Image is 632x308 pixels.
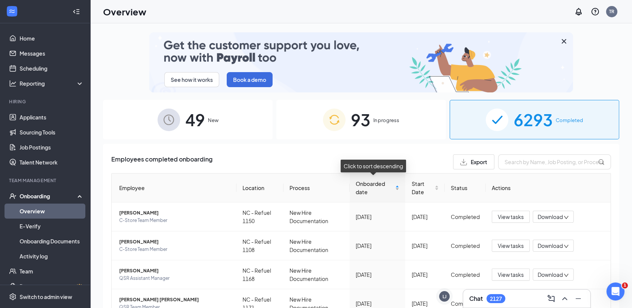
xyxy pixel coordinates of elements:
[283,202,350,231] td: New Hire Documentation
[538,213,563,221] span: Download
[185,107,205,133] span: 49
[559,293,571,305] button: ChevronUp
[20,61,84,76] a: Scheduling
[20,264,84,279] a: Team
[498,154,611,169] input: Search by Name, Job Posting, or Process
[283,231,350,260] td: New Hire Documentation
[556,116,583,124] span: Completed
[111,154,212,169] span: Employees completed onboarding
[20,234,84,249] a: Onboarding Documents
[73,8,80,15] svg: Collapse
[498,270,524,279] span: View tasks
[236,231,283,260] td: NC - Refuel 1108
[451,270,480,279] div: Completed
[283,174,350,202] th: Process
[8,8,16,15] svg: WorkstreamLogo
[9,177,82,184] div: Team Management
[411,299,439,308] div: [DATE]
[112,174,236,202] th: Employee
[9,192,17,200] svg: UserCheck
[356,299,399,308] div: [DATE]
[164,72,219,87] button: See how it works
[208,116,218,124] span: New
[443,293,447,300] div: LJ
[490,296,502,302] div: 2127
[622,282,628,288] span: 1
[609,8,614,15] div: TR
[564,273,569,278] span: down
[538,271,563,279] span: Download
[9,80,17,87] svg: Analysis
[9,293,17,300] svg: Settings
[445,174,486,202] th: Status
[20,110,84,125] a: Applicants
[411,213,439,221] div: [DATE]
[119,267,230,275] span: [PERSON_NAME]
[405,174,445,202] th: Start Date
[149,32,573,92] img: payroll-small.gif
[356,180,394,196] span: Onboarded date
[20,219,84,234] a: E-Verify
[492,211,530,223] button: View tasks
[103,5,146,18] h1: Overview
[564,215,569,220] span: down
[119,296,230,303] span: [PERSON_NAME] [PERSON_NAME]
[591,7,600,16] svg: QuestionInfo
[20,293,72,300] div: Switch to admin view
[119,217,230,224] span: C-Store Team Member
[471,159,487,165] span: Export
[20,204,84,219] a: Overview
[514,107,553,133] span: 6293
[119,238,230,246] span: [PERSON_NAME]
[373,116,399,124] span: In progress
[411,270,439,279] div: [DATE]
[560,294,569,303] svg: ChevronUp
[356,270,399,279] div: [DATE]
[572,293,584,305] button: Minimize
[283,260,350,289] td: New Hire Documentation
[20,192,77,200] div: Onboarding
[538,242,563,250] span: Download
[351,107,370,133] span: 93
[236,260,283,289] td: NC - Refuel 1168
[119,275,230,282] span: QSR Assistant Manager
[547,294,556,303] svg: ComposeMessage
[20,155,84,170] a: Talent Network
[492,269,530,281] button: View tasks
[486,174,611,202] th: Actions
[9,98,82,105] div: Hiring
[492,240,530,252] button: View tasks
[341,160,406,172] div: Click to sort descending
[227,72,273,87] button: Book a demo
[20,140,84,155] a: Job Postings
[574,294,583,303] svg: Minimize
[356,213,399,221] div: [DATE]
[119,209,230,217] span: [PERSON_NAME]
[20,249,84,264] a: Activity log
[20,46,84,61] a: Messages
[606,282,624,300] iframe: Intercom live chat
[498,242,524,250] span: View tasks
[20,279,84,294] a: DocumentsCrown
[451,242,480,250] div: Completed
[20,80,84,87] div: Reporting
[453,154,494,169] button: Export
[20,125,84,140] a: Sourcing Tools
[236,174,283,202] th: Location
[411,180,433,196] span: Start Date
[119,246,230,253] span: C-Store Team Member
[559,37,568,46] svg: Cross
[356,242,399,250] div: [DATE]
[451,213,480,221] div: Completed
[20,31,84,46] a: Home
[411,242,439,250] div: [DATE]
[236,202,283,231] td: NC - Refuel 1150
[574,7,583,16] svg: Notifications
[564,244,569,249] span: down
[469,294,483,303] h3: Chat
[498,213,524,221] span: View tasks
[545,293,557,305] button: ComposeMessage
